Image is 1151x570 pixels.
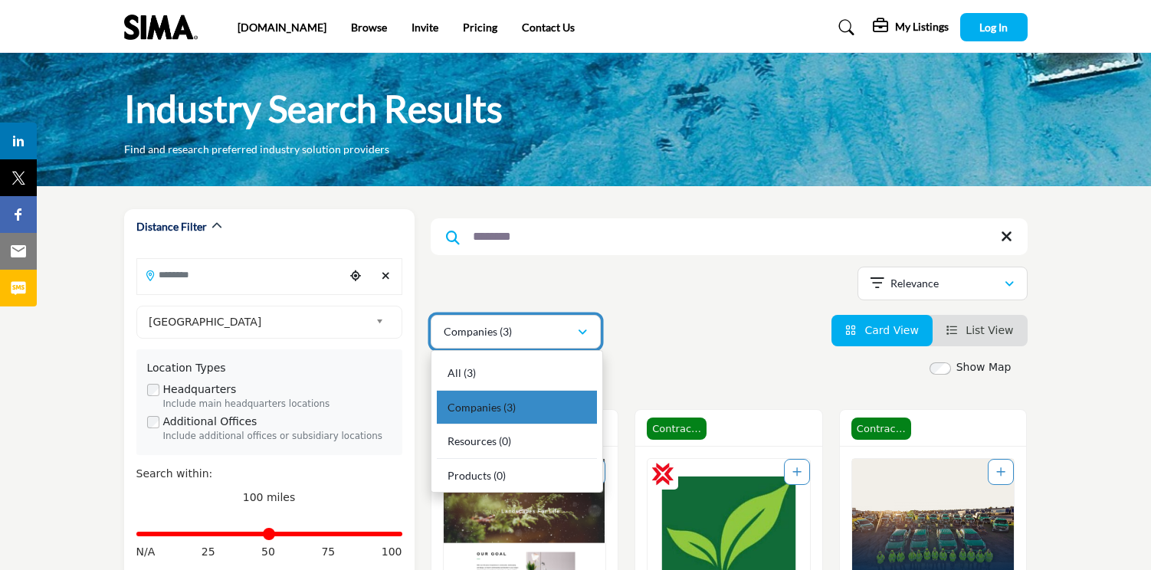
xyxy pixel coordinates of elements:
div: Include main headquarters locations [163,398,392,411]
a: Search [824,15,864,40]
a: Browse [351,21,387,34]
span: All [448,366,461,379]
span: Resources [448,434,497,447]
div: Include additional offices or subsidiary locations [163,430,392,444]
h1: Industry Search Results [124,85,503,133]
b: (0) [499,434,511,447]
span: Contractor [647,418,707,441]
a: Contact Us [522,21,575,34]
a: View List [946,324,1014,336]
label: Additional Offices [163,414,257,430]
a: Pricing [463,21,497,34]
a: [DOMAIN_NAME] [238,21,326,34]
span: 100 [382,544,402,560]
span: Contractor [851,418,911,441]
span: Log In [979,21,1008,34]
span: Products [448,469,491,482]
h5: My Listings [895,20,949,34]
b: (3) [503,401,516,414]
p: Companies (3) [444,324,512,339]
span: Companies [448,401,501,414]
img: CSP Certified Badge Icon [651,463,674,486]
label: Show Map [956,359,1012,375]
span: 100 miles [243,491,296,503]
div: My Listings [873,18,949,37]
span: 25 [202,544,215,560]
div: Search within: [136,466,402,482]
div: Companies (3) [431,350,603,493]
button: Log In [960,13,1028,41]
div: Clear search location [375,260,398,293]
img: Site Logo [124,15,205,40]
span: Card View [864,324,918,336]
input: Search Keyword [431,218,1028,255]
span: [GEOGRAPHIC_DATA] [149,313,369,331]
a: Add To List [792,466,802,478]
p: Relevance [890,276,939,291]
b: (3) [464,366,476,379]
h2: Distance Filter [136,219,207,234]
button: Companies (3) [431,315,601,349]
li: List View [933,315,1028,346]
div: Choose your current location [344,260,367,293]
span: N/A [136,544,156,560]
b: (0) [494,469,506,482]
p: Find and research preferred industry solution providers [124,142,389,157]
button: Relevance [858,267,1028,300]
a: Invite [412,21,438,34]
label: Headquarters [163,382,237,398]
li: Card View [831,315,933,346]
a: Add To List [996,466,1005,478]
input: Search Location [137,260,344,290]
span: 75 [321,544,335,560]
a: View Card [845,324,919,336]
span: List View [966,324,1013,336]
div: Location Types [147,360,392,376]
span: 50 [261,544,275,560]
